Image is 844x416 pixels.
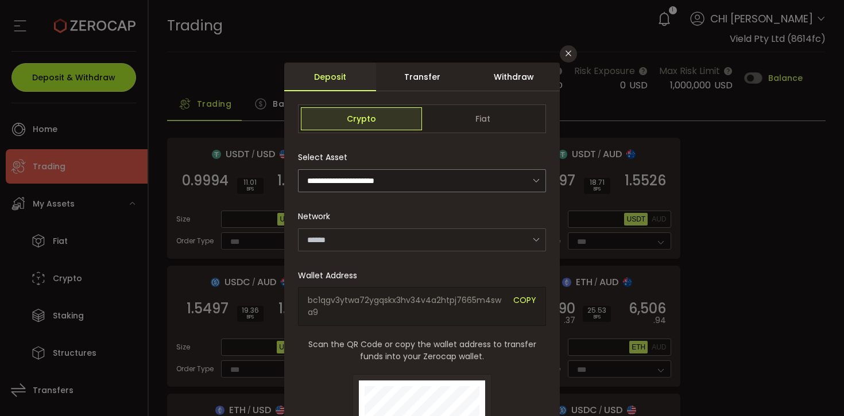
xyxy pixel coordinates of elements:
label: Wallet Address [298,270,364,281]
span: bc1qgv3ytwa72ygqskx3hv34v4a2htpj7665m4swa9 [308,294,505,318]
iframe: Chat Widget [707,292,844,416]
span: COPY [513,294,536,318]
button: Close [560,45,577,63]
span: Crypto [301,107,422,130]
label: Select Asset [298,151,354,163]
div: Transfer [376,63,468,91]
label: Network [298,211,337,222]
span: Fiat [422,107,543,130]
div: Withdraw [468,63,560,91]
div: Deposit [284,63,376,91]
span: Scan the QR Code or copy the wallet address to transfer funds into your Zerocap wallet. [298,339,546,363]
